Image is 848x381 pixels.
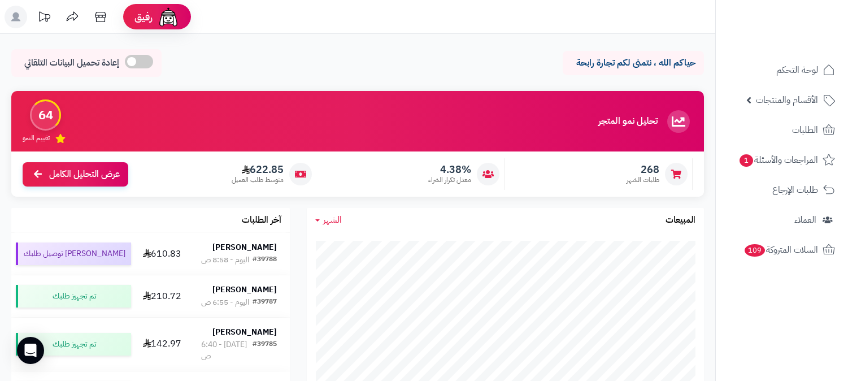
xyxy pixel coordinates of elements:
td: 210.72 [136,275,188,317]
a: لوحة التحكم [723,57,841,84]
span: تقييم النمو [23,133,50,143]
td: 142.97 [136,318,188,371]
span: عرض التحليل الكامل [49,168,120,181]
h3: آخر الطلبات [242,215,281,226]
img: ai-face.png [157,6,180,28]
span: الأقسام والمنتجات [756,92,818,108]
span: 1 [740,154,753,167]
strong: [PERSON_NAME] [212,241,277,253]
img: logo-2.png [771,31,837,54]
span: رفيق [134,10,153,24]
div: [PERSON_NAME] توصيل طلبك [16,243,131,265]
div: Open Intercom Messenger [17,337,44,364]
span: معدل تكرار الشراء [428,175,471,185]
span: العملاء [794,212,816,228]
a: الشهر [315,214,342,227]
span: 622.85 [232,163,284,176]
div: اليوم - 6:55 ص [201,297,249,308]
div: تم تجهيز طلبك [16,333,131,356]
p: حياكم الله ، نتمنى لكم تجارة رابحة [571,57,695,70]
span: 4.38% [428,163,471,176]
span: لوحة التحكم [776,62,818,78]
a: العملاء [723,206,841,233]
div: #39787 [253,297,277,308]
span: طلبات الإرجاع [772,182,818,198]
span: 268 [627,163,659,176]
div: #39788 [253,254,277,266]
div: اليوم - 8:58 ص [201,254,249,266]
span: الطلبات [792,122,818,138]
a: السلات المتروكة109 [723,236,841,263]
a: المراجعات والأسئلة1 [723,146,841,174]
span: طلبات الشهر [627,175,659,185]
span: المراجعات والأسئلة [738,152,818,168]
a: تحديثات المنصة [30,6,58,31]
div: تم تجهيز طلبك [16,285,131,308]
div: [DATE] - 6:40 ص [201,339,253,362]
span: 109 [745,244,765,257]
span: متوسط طلب العميل [232,175,284,185]
span: إعادة تحميل البيانات التلقائي [24,57,119,70]
strong: [PERSON_NAME] [212,284,277,296]
h3: المبيعات [666,215,695,226]
a: طلبات الإرجاع [723,176,841,204]
div: #39785 [253,339,277,362]
h3: تحليل نمو المتجر [598,116,658,127]
td: 610.83 [136,233,188,275]
a: عرض التحليل الكامل [23,162,128,187]
span: الشهر [323,213,342,227]
a: الطلبات [723,116,841,144]
span: السلات المتروكة [743,242,818,258]
strong: [PERSON_NAME] [212,326,277,338]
